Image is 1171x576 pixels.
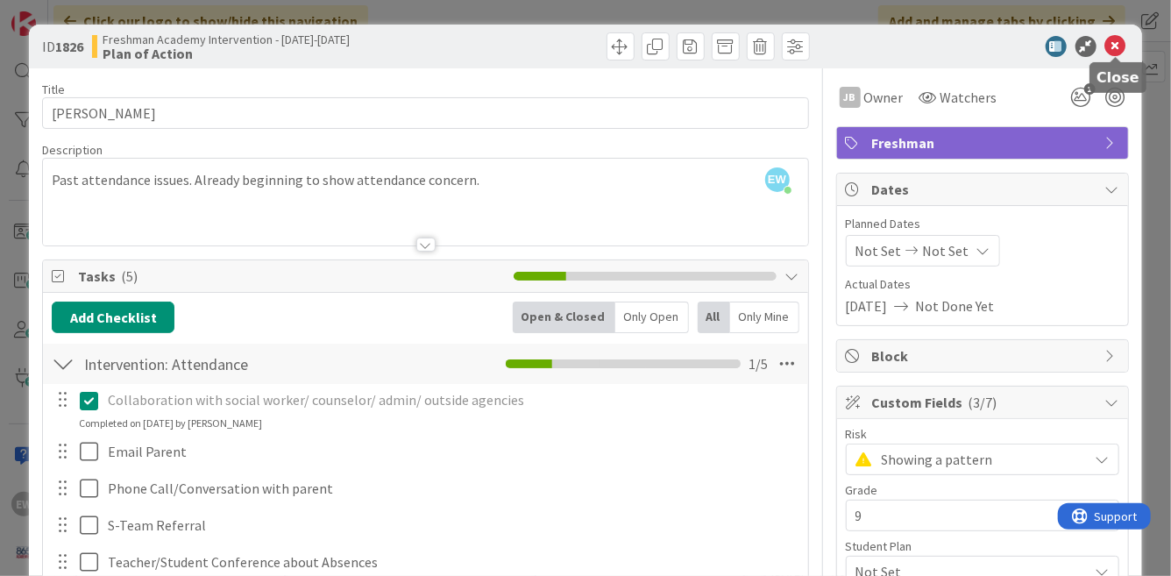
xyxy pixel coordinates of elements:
div: Only Mine [730,302,799,333]
b: 1826 [55,38,83,55]
span: Support [37,3,80,24]
span: Owner [864,87,904,108]
span: Freshman [872,132,1096,153]
span: Block [872,345,1096,366]
p: Collaboration with social worker/ counselor/ admin/ outside agencies [108,390,796,410]
div: Grade [846,484,1119,496]
label: Title [42,82,65,97]
div: Open & Closed [513,302,615,333]
p: Phone Call/Conversation with parent [108,479,796,499]
span: 1 [1084,83,1096,95]
span: [DATE] [846,295,888,316]
div: Only Open [615,302,689,333]
span: Planned Dates [846,215,1119,233]
span: 9 [855,503,1080,528]
input: type card name here... [42,97,808,129]
div: Student Plan [846,540,1119,552]
p: Email Parent [108,442,796,462]
div: Completed on [DATE] by [PERSON_NAME] [79,416,262,431]
span: Description [42,142,103,158]
span: ID [42,36,83,57]
span: Freshman Academy Intervention - [DATE]-[DATE] [103,32,350,46]
p: Past attendance issues. Already beginning to show attendance concern. [52,170,798,190]
span: Tasks [78,266,504,287]
span: Custom Fields [872,392,1096,413]
span: 1 / 5 [749,353,769,374]
span: Not Done Yet [916,295,995,316]
span: EW [765,167,790,192]
span: Actual Dates [846,275,1119,294]
b: Plan of Action [103,46,350,60]
span: ( 5 ) [121,267,138,285]
span: Dates [872,179,1096,200]
span: Not Set [855,240,902,261]
div: All [698,302,730,333]
h5: Close [1096,69,1139,86]
span: ( 3/7 ) [969,394,997,411]
span: Not Set [923,240,969,261]
span: Watchers [940,87,997,108]
button: Add Checklist [52,302,174,333]
p: Teacher/Student Conference about Absences [108,552,796,572]
span: Showing a pattern [882,447,1080,472]
input: Add Checklist... [78,348,394,380]
div: JB [840,87,861,108]
div: Risk [846,428,1119,440]
p: S-Team Referral [108,516,796,536]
